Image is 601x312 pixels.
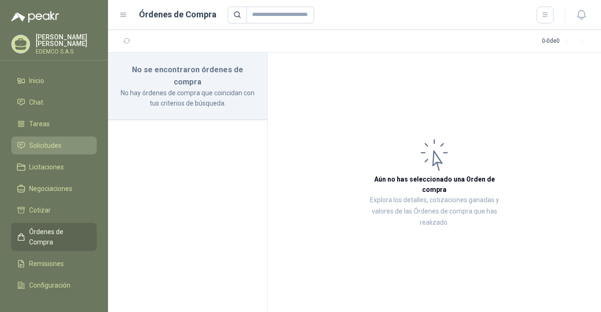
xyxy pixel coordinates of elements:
[11,255,97,273] a: Remisiones
[362,195,507,228] p: Explora los detalles, cotizaciones ganadas y valores de las Órdenes de compra que has realizado.
[11,201,97,219] a: Cotizar
[119,88,256,108] p: No hay órdenes de compra que coincidan con tus criterios de búsqueda.
[11,115,97,133] a: Tareas
[542,34,590,49] div: 0 - 0 de 0
[11,276,97,294] a: Configuración
[362,174,507,195] h3: Aún no has seleccionado una Orden de compra
[29,162,64,172] span: Licitaciones
[36,34,97,47] p: [PERSON_NAME] [PERSON_NAME]
[11,180,97,198] a: Negociaciones
[11,223,97,251] a: Órdenes de Compra
[11,158,97,176] a: Licitaciones
[29,259,64,269] span: Remisiones
[119,64,256,88] h3: No se encontraron órdenes de compra
[11,11,59,23] img: Logo peakr
[11,137,97,154] a: Solicitudes
[29,119,50,129] span: Tareas
[29,140,62,151] span: Solicitudes
[29,280,70,290] span: Configuración
[11,93,97,111] a: Chat
[29,183,72,194] span: Negociaciones
[29,97,43,107] span: Chat
[36,49,97,54] p: EDEMCO S.A.S.
[139,8,216,21] h1: Órdenes de Compra
[11,72,97,90] a: Inicio
[29,76,44,86] span: Inicio
[29,205,51,215] span: Cotizar
[29,227,88,247] span: Órdenes de Compra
